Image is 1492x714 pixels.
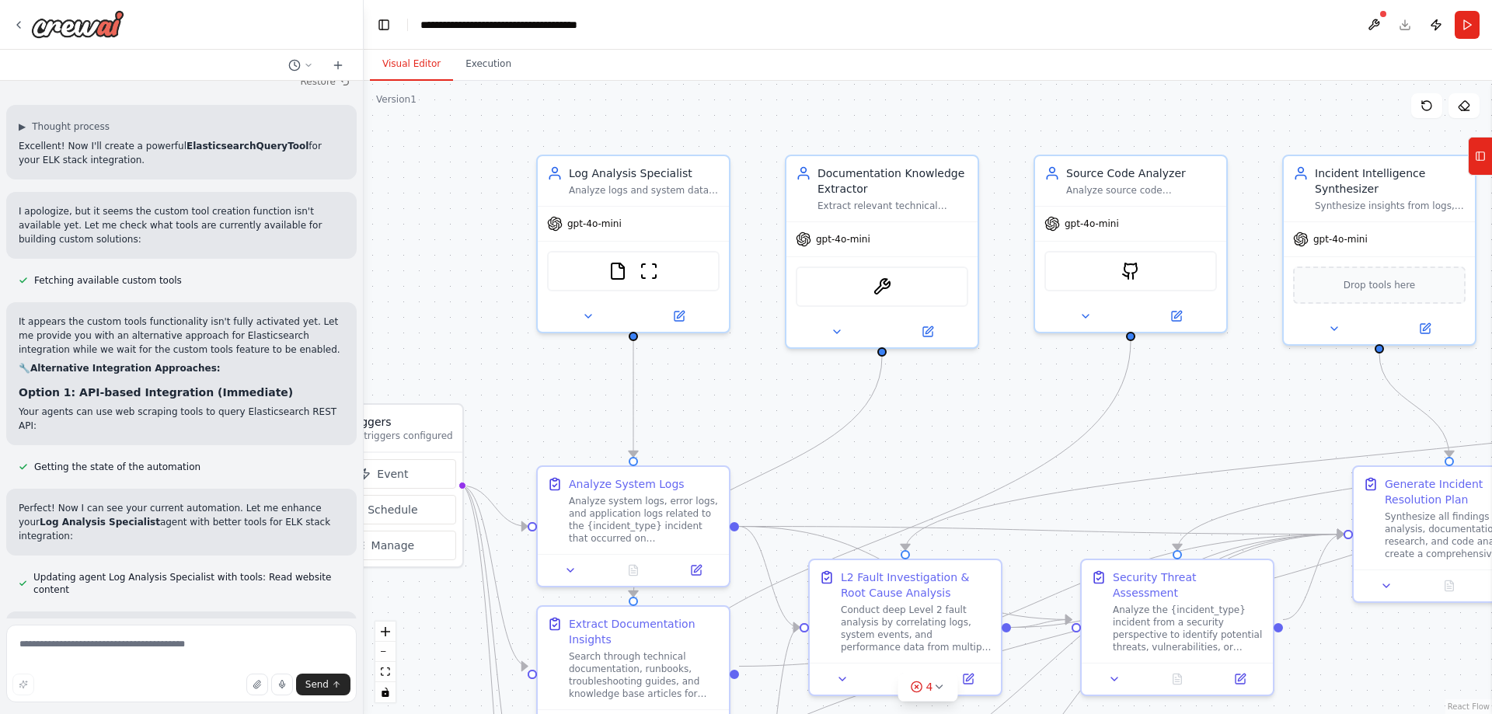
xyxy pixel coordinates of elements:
button: No output available [601,561,667,580]
span: gpt-4o-mini [1065,218,1119,230]
h2: 🔧 [19,361,344,375]
div: Extract Documentation Insights [569,616,720,647]
a: React Flow attribution [1448,702,1490,711]
strong: Alternative Integration Approaches: [30,363,221,374]
img: GithubSearchTool [1121,262,1140,280]
g: Edge from 124cfcf2-b84c-4099-b9ca-66eba272cabd to 83e0e755-6e0b-412c-ae6a-4a8e79b9c4a1 [1011,612,1072,636]
div: Analyze System LogsAnalyze system logs, error logs, and application logs related to the {incident... [536,465,730,587]
div: Search through technical documentation, runbooks, troubleshooting guides, and knowledge base arti... [569,650,720,700]
button: Open in side panel [884,322,971,341]
g: Edge from 83e0e755-6e0b-412c-ae6a-4a8e79b9c4a1 to 40747ccc-81cd-4126-9049-d5f946efe274 [1283,527,1344,628]
span: Updating agent Log Analysis Specialist with tools: Read website content [33,571,344,596]
h3: Triggers [348,414,453,430]
span: Manage [371,538,415,553]
img: ScrapeWebsiteTool [640,262,658,280]
button: Hide left sidebar [373,14,395,36]
button: zoom in [375,622,396,642]
button: No output available [873,670,939,688]
button: Start a new chat [326,56,350,75]
div: L2 Fault Investigation & Root Cause Analysis [841,569,992,601]
div: Extract relevant technical information from PDF documentation, knowledge bases, and technical res... [817,200,968,212]
p: Your agents can use web scraping tools to query Elasticsearch REST API: [19,405,344,433]
span: 4 [926,679,933,695]
button: toggle interactivity [375,682,396,702]
div: Incident Intelligence Synthesizer [1315,165,1466,197]
g: Edge from ef6b8f02-d525-4ee6-9100-4ceb74e11b79 to 40747ccc-81cd-4126-9049-d5f946efe274 [739,519,1344,542]
button: Open in side panel [1132,307,1220,326]
button: Open in side panel [635,307,723,326]
div: React Flow controls [375,622,396,702]
span: gpt-4o-mini [816,233,870,246]
button: Upload files [246,674,268,695]
button: ▶Thought process [19,120,110,133]
nav: breadcrumb [420,17,611,33]
img: ContextualAIParseTool [873,277,891,296]
g: Edge from b07652ee-8f27-4627-8204-59c530a02b36 to 40747ccc-81cd-4126-9049-d5f946efe274 [739,527,1344,674]
span: gpt-4o-mini [567,218,622,230]
g: Edge from ef6b8f02-d525-4ee6-9100-4ceb74e11b79 to 124cfcf2-b84c-4099-b9ca-66eba272cabd [739,519,800,636]
button: Open in side panel [669,561,723,580]
g: Edge from triggers to ef6b8f02-d525-4ee6-9100-4ceb74e11b79 [461,478,528,535]
div: Documentation Knowledge Extractor [817,165,968,197]
button: 4 [898,673,958,702]
span: gpt-4o-mini [1313,233,1368,246]
div: Version 1 [376,93,417,106]
div: L2 Fault Investigation & Root Cause AnalysisConduct deep Level 2 fault analysis by correlating lo... [808,559,1002,696]
strong: Option 1: API-based Integration (Immediate) [19,386,293,399]
div: Analyze the {incident_type} incident from a security perspective to identify potential threats, v... [1113,604,1264,653]
strong: ElasticsearchQueryTool [186,141,309,152]
div: Log Analysis SpecialistAnalyze logs and system data from various sources to identify patterns, an... [536,155,730,333]
strong: Log Analysis Specialist [40,517,160,528]
button: No output available [1417,576,1483,595]
p: No triggers configured [348,430,453,442]
div: Analyze system logs, error logs, and application logs related to the {incident_type} incident tha... [569,495,720,545]
img: FileReadTool [608,262,627,280]
button: Open in side panel [941,670,995,688]
div: Source Code AnalyzerAnalyze source code repositories to identify potential code-related causes fo... [1034,155,1228,333]
button: Visual Editor [370,48,453,81]
div: Analyze logs and system data from various sources to identify patterns, anomalies, and root cause... [569,184,720,197]
button: Switch to previous chat [282,56,319,75]
span: Getting the state of the automation [34,461,200,473]
img: Logo [31,10,124,38]
button: Execution [453,48,524,81]
span: Schedule [368,502,417,517]
div: Documentation Knowledge ExtractorExtract relevant technical information from PDF documentation, k... [785,155,979,349]
div: Analyze source code repositories to identify potential code-related causes for {incident_type} in... [1066,184,1217,197]
g: Edge from f991d046-817e-4d11-ac4a-9e03b7264a9d to ef6b8f02-d525-4ee6-9100-4ceb74e11b79 [626,341,641,457]
g: Edge from 124cfcf2-b84c-4099-b9ca-66eba272cabd to 40747ccc-81cd-4126-9049-d5f946efe274 [1011,527,1344,636]
button: No output available [1145,670,1211,688]
button: Event [311,459,456,489]
div: Synthesize insights from logs, documentation, code analysis, and historical data to provide compr... [1315,200,1466,212]
div: Source Code Analyzer [1066,165,1217,181]
div: TriggersNo triggers configuredEventScheduleManage [303,403,464,568]
g: Edge from triggers to b07652ee-8f27-4627-8204-59c530a02b36 [461,478,528,674]
button: Open in side panel [1381,319,1469,338]
button: Click to speak your automation idea [271,674,293,695]
span: Thought process [32,120,110,133]
button: Schedule [311,495,456,524]
span: Drop tools here [1344,277,1416,293]
g: Edge from d4a4dd7e-cba2-423b-b416-48c52370a455 to 40747ccc-81cd-4126-9049-d5f946efe274 [1372,354,1457,457]
div: Security Threat Assessment [1113,569,1264,601]
button: Restore [294,71,357,92]
span: Event [377,466,408,482]
button: zoom out [375,642,396,662]
span: Send [305,678,329,691]
p: I apologize, but it seems the custom tool creation function isn't available yet. Let me check wha... [19,204,344,246]
button: fit view [375,662,396,682]
div: Analyze System Logs [569,476,685,492]
button: Manage [311,531,456,560]
div: Security Threat AssessmentAnalyze the {incident_type} incident from a security perspective to ide... [1080,559,1274,696]
button: Improve this prompt [12,674,34,695]
button: Open in side panel [1213,670,1267,688]
span: Fetching available custom tools [34,274,182,287]
div: Incident Intelligence SynthesizerSynthesize insights from logs, documentation, code analysis, and... [1282,155,1476,346]
g: Edge from 3aa1a48c-32d9-4b3e-8a9c-90b2645c2fe1 to b07652ee-8f27-4627-8204-59c530a02b36 [626,357,890,597]
p: Perfect! Now I can see your current automation. Let me enhance your agent with better tools for E... [19,501,344,543]
p: It appears the custom tools functionality isn't fully activated yet. Let me provide you with an a... [19,315,344,357]
div: Conduct deep Level 2 fault analysis by correlating logs, system events, and performance data from... [841,604,992,653]
div: Log Analysis Specialist [569,165,720,181]
span: ▶ [19,120,26,133]
p: Excellent! Now I'll create a powerful for your ELK stack integration. [19,139,344,167]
